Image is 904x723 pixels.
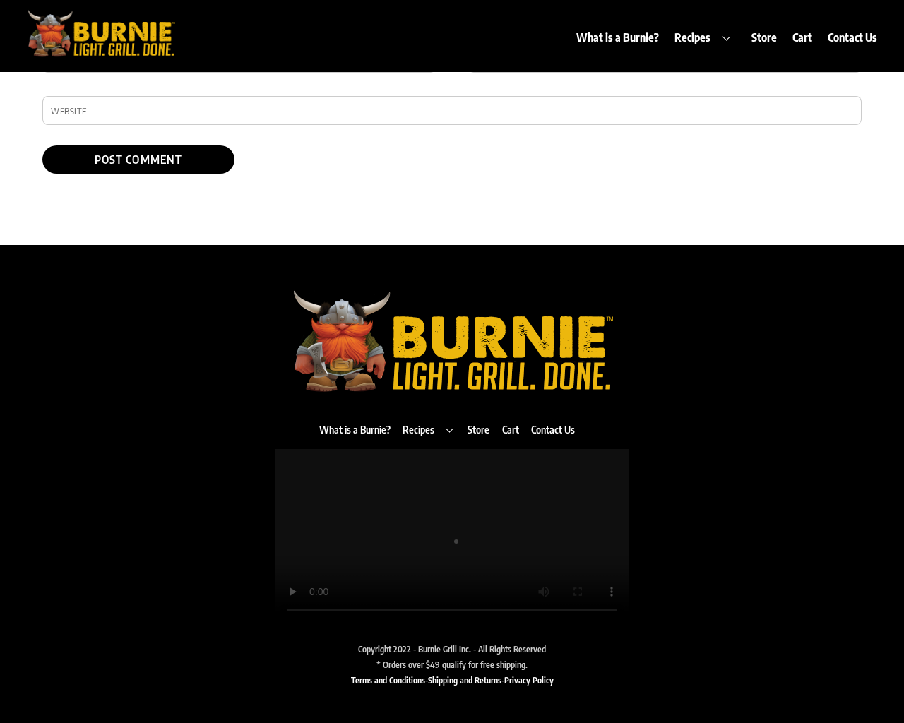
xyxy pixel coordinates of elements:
a: Recipes [403,423,456,436]
a: Privacy Policy [504,674,554,686]
a: Store [468,423,489,436]
a: Contact Us [531,423,575,436]
a: Contact Us [821,21,884,54]
img: burniegrill.com-logo-high-res-2020110_500px [275,284,629,399]
label: Website [51,102,870,120]
a: Burnie Grill [275,383,629,402]
a: Cart [786,21,819,54]
img: burniegrill.com-logo-high-res-2020110_500px [20,7,182,60]
input: Post Comment [42,145,234,174]
a: Store [744,21,783,54]
a: Terms and Conditions [351,674,425,686]
a: What is a Burnie? [319,423,391,436]
div: Copyright 2022 - Burnie Grill Inc. - All Rights Reserved [42,641,862,657]
div: * Orders over $49 qualify for free shipping. - - [42,657,862,688]
a: Recipes [668,21,743,54]
a: Cart [502,423,519,436]
a: What is a Burnie? [570,21,666,54]
a: Shipping and Returns [428,674,501,686]
a: Burnie Grill [20,40,182,64]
